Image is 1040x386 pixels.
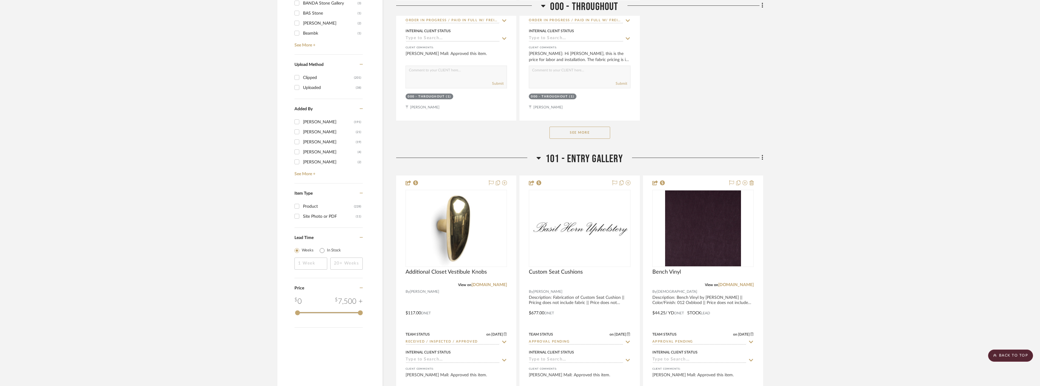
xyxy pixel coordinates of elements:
button: See More [549,127,610,139]
span: Bench Vinyl [652,269,681,275]
div: 7,500 + [335,296,363,307]
a: [DOMAIN_NAME] [471,283,507,287]
div: Internal Client Status [652,350,698,355]
div: Internal Client Status [529,350,574,355]
label: Weeks [302,248,314,254]
input: Type to Search… [406,357,500,363]
input: Type to Search… [529,18,623,24]
input: Type to Search… [529,357,623,363]
div: Site Photo or PDF [303,212,356,221]
input: Type to Search… [652,339,746,345]
img: Bench Vinyl [665,190,741,266]
input: Type to Search… [406,339,500,345]
div: (228) [354,202,361,211]
label: In Stock [327,248,341,254]
span: [DEMOGRAPHIC_DATA] [657,289,697,295]
input: Type to Search… [652,357,746,363]
span: Custom Seat Cushions [529,269,583,275]
span: on [486,333,491,336]
div: (1) [358,29,361,38]
div: [PERSON_NAME] [303,117,354,127]
div: Clipped [303,73,354,83]
div: Team Status [652,332,677,337]
span: By [652,289,657,295]
div: (201) [354,73,361,83]
span: on [733,333,737,336]
div: (11) [356,212,361,221]
span: [DATE] [491,332,504,336]
div: (2) [358,157,361,167]
div: Internal Client Status [529,28,574,34]
div: (21) [356,127,361,137]
scroll-to-top-button: BACK TO TOP [988,350,1033,362]
input: 20+ Weeks [330,258,363,270]
span: Item Type [294,191,313,196]
div: (4) [358,147,361,157]
button: Submit [616,81,627,86]
span: [PERSON_NAME] [410,289,439,295]
span: Upload Method [294,63,324,67]
div: Internal Client Status [406,350,451,355]
span: Price [294,286,304,290]
div: [PERSON_NAME] Mall: Approved this item. [529,372,630,384]
a: See More + [293,167,363,177]
div: (1) [446,94,451,99]
div: [PERSON_NAME] [303,147,358,157]
div: Product [303,202,354,211]
div: 0 [653,190,753,267]
div: [PERSON_NAME] [303,137,356,147]
input: 1 Week [294,258,327,270]
div: Uploaded [303,83,356,93]
span: on [610,333,614,336]
div: (2) [358,19,361,28]
div: Internal Client Status [406,28,451,34]
div: [PERSON_NAME] [303,157,358,167]
input: Type to Search… [529,339,623,345]
span: View on [705,283,718,287]
div: [PERSON_NAME] Mall: Approved this item. [406,51,507,63]
div: [PERSON_NAME] Mall: Approved this item. [406,372,507,384]
input: Type to Search… [406,36,500,42]
span: View on [458,283,471,287]
span: By [406,289,410,295]
div: Team Status [529,332,553,337]
div: Team Status [406,332,430,337]
div: [PERSON_NAME] Mall: Approved this item. [652,372,754,384]
span: Additional Closet Vestibule Knobs [406,269,487,275]
input: Type to Search… [529,36,623,42]
div: (191) [354,117,361,127]
span: 101 - ENTRY GALLERY [545,152,623,166]
span: Added By [294,107,313,111]
div: (1) [358,9,361,18]
div: (19) [356,137,361,147]
div: (38) [356,83,361,93]
span: [PERSON_NAME] [533,289,562,295]
div: 0 [294,296,302,307]
img: Custom Seat Cushions [529,217,630,240]
span: [DATE] [614,332,627,336]
button: Submit [492,81,504,86]
div: Beambk [303,29,358,38]
div: [PERSON_NAME] [303,127,356,137]
span: Lead Time [294,236,314,240]
a: [DOMAIN_NAME] [718,283,754,287]
input: Type to Search… [406,18,500,24]
div: BAS Stone [303,9,358,18]
img: Additional Closet Vestibule Knobs [409,190,504,266]
div: 000 - THROUGHOUT [408,94,444,99]
div: [PERSON_NAME]: Hi [PERSON_NAME], this is the price for labor and installation. The fabric pricing... [529,51,630,63]
div: [PERSON_NAME] [303,19,358,28]
div: 000 - THROUGHOUT [531,94,568,99]
a: See More + [293,38,363,48]
span: [DATE] [737,332,750,336]
div: (1) [569,94,574,99]
span: By [529,289,533,295]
